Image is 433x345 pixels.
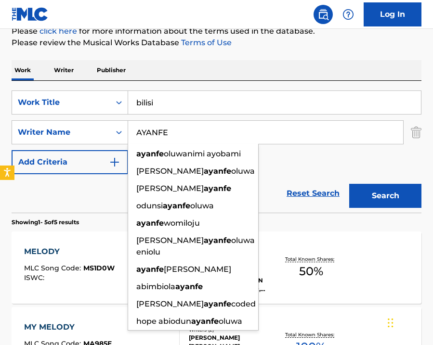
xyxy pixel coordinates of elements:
[163,201,190,210] strong: ayanfe
[136,317,191,326] span: hope abiodun
[136,184,204,193] span: [PERSON_NAME]
[204,166,231,176] strong: ayanfe
[342,9,354,20] img: help
[136,149,164,158] strong: ayanfe
[12,7,49,21] img: MLC Logo
[12,60,34,80] p: Work
[164,218,200,228] span: womiloju
[175,282,203,291] strong: ayanfe
[314,5,333,24] a: Public Search
[317,9,329,20] img: search
[136,236,204,245] span: [PERSON_NAME]
[219,317,242,326] span: oluwa
[164,149,241,158] span: oluwanimi ayobami
[385,299,433,345] iframe: Chat Widget
[136,201,163,210] span: odunsi
[39,26,77,36] a: click here
[191,317,219,326] strong: ayanfe
[18,97,105,108] div: Work Title
[282,183,344,204] a: Reset Search
[231,299,256,308] span: coded
[51,60,77,80] p: Writer
[109,156,120,168] img: 9d2ae6d4665cec9f34b9.svg
[94,60,129,80] p: Publisher
[231,166,255,176] span: oluwa
[411,120,421,144] img: Delete Criterion
[83,264,115,272] span: MS1D0W
[204,299,231,308] strong: ayanfe
[12,37,421,49] p: Please review the Musical Works Database
[349,184,421,208] button: Search
[364,2,421,26] a: Log In
[136,265,164,274] strong: ayanfe
[164,265,231,274] span: [PERSON_NAME]
[24,321,112,333] div: MY MELODY
[136,282,175,291] span: abimbiola
[179,38,232,47] a: Terms of Use
[285,256,337,263] p: Total Known Shares:
[136,299,204,308] span: [PERSON_NAME]
[12,90,421,213] form: Search Form
[12,218,79,227] p: Showing 1 - 5 of 5 results
[190,201,214,210] span: oluwa
[24,246,115,257] div: MELODY
[136,218,164,228] strong: ayanfe
[285,331,337,338] p: Total Known Shares:
[12,150,128,174] button: Add Criteria
[339,5,358,24] div: Help
[136,166,204,176] span: [PERSON_NAME]
[24,264,83,272] span: MLC Song Code :
[204,184,231,193] strong: ayanfe
[12,26,421,37] p: Please for more information about the terms used in the database.
[12,231,421,304] a: MELODYMLC Song Code:MS1D0WISWC:Writers (2)[PERSON_NAME], [PERSON_NAME]Recording Artists (8)BILLIO...
[18,127,105,138] div: Writer Name
[299,263,323,280] span: 50 %
[24,273,47,282] span: ISWC :
[204,236,231,245] strong: ayanfe
[388,308,394,337] div: Drag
